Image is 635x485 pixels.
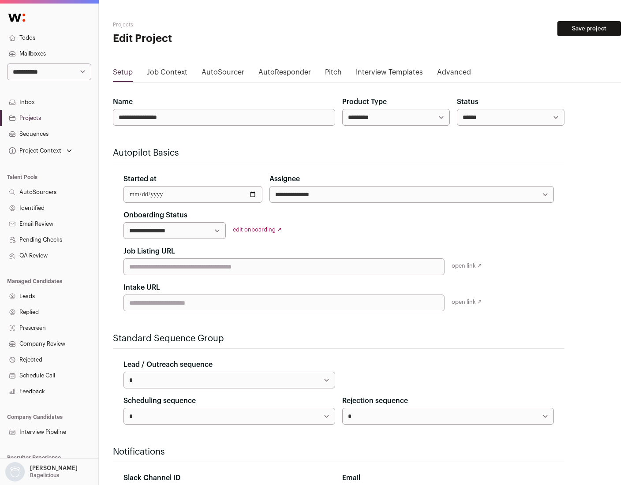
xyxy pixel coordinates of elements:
[30,465,78,472] p: [PERSON_NAME]
[123,246,175,257] label: Job Listing URL
[4,9,30,26] img: Wellfound
[30,472,59,479] p: Bagelicious
[202,67,244,81] a: AutoSourcer
[258,67,311,81] a: AutoResponder
[113,147,564,159] h2: Autopilot Basics
[233,227,282,232] a: edit onboarding ↗
[557,21,621,36] button: Save project
[342,473,554,483] div: Email
[113,446,564,458] h2: Notifications
[7,145,74,157] button: Open dropdown
[113,332,564,345] h2: Standard Sequence Group
[457,97,478,107] label: Status
[7,147,61,154] div: Project Context
[4,462,79,481] button: Open dropdown
[113,21,282,28] h2: Projects
[123,473,180,483] label: Slack Channel ID
[123,395,196,406] label: Scheduling sequence
[342,395,408,406] label: Rejection sequence
[147,67,187,81] a: Job Context
[113,67,133,81] a: Setup
[437,67,471,81] a: Advanced
[113,32,282,46] h1: Edit Project
[123,282,160,293] label: Intake URL
[325,67,342,81] a: Pitch
[123,359,213,370] label: Lead / Outreach sequence
[356,67,423,81] a: Interview Templates
[123,210,187,220] label: Onboarding Status
[123,174,157,184] label: Started at
[113,97,133,107] label: Name
[5,462,25,481] img: nopic.png
[342,97,387,107] label: Product Type
[269,174,300,184] label: Assignee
